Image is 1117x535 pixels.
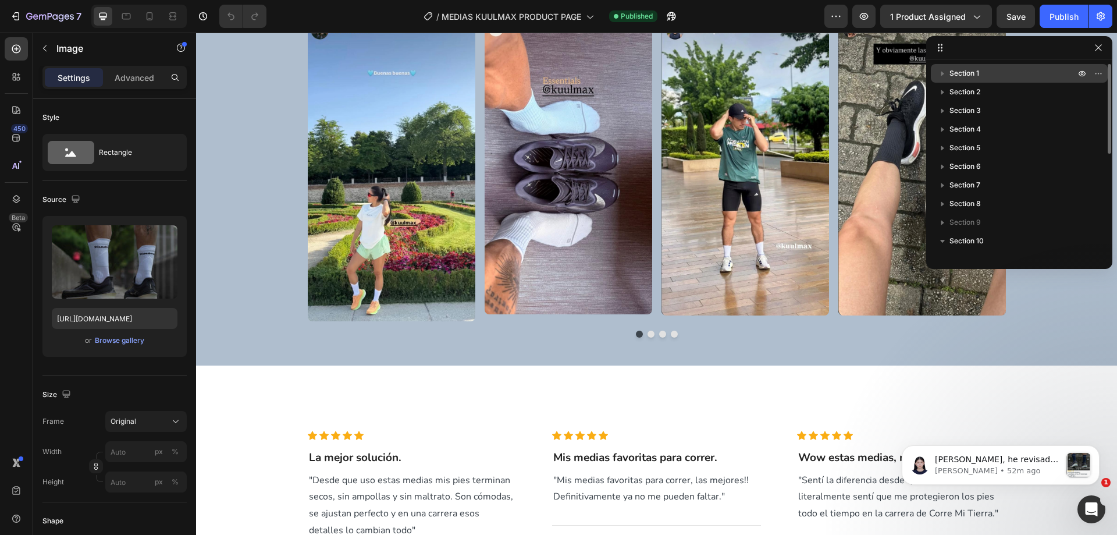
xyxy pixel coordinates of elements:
iframe: Design area [196,33,1117,535]
span: Section 10 [949,235,984,247]
div: % [172,477,179,487]
button: 7 [5,5,87,28]
div: Browse gallery [95,335,144,346]
img: preview-image [52,225,177,299]
div: Style [42,112,59,123]
p: Settings [58,72,90,84]
div: Undo/Redo [219,5,266,28]
button: Browse gallery [94,335,145,346]
p: 7 [76,9,81,23]
input: px% [105,472,187,493]
div: Size [42,387,73,403]
h3: La mejor solución. [112,417,321,434]
div: Source [42,192,83,208]
button: Publish [1040,5,1088,28]
iframe: Intercom notifications message [884,422,1117,504]
label: Width [42,447,62,457]
span: Published [621,11,653,22]
button: Dot [440,298,447,305]
div: Publish [1050,10,1079,23]
span: 1 product assigned [890,10,966,23]
span: Original [111,416,136,427]
span: Section 4 [949,123,981,135]
button: Dot [475,298,482,305]
span: / [436,10,439,23]
label: Height [42,477,64,487]
iframe: Intercom live chat [1077,495,1105,523]
button: % [152,475,166,489]
span: MEDIAS KUULMAX PRODUCT PAGE [442,10,581,23]
span: or [85,334,92,348]
div: Beta [9,213,28,222]
button: % [152,445,166,459]
span: Section 2 [949,86,980,98]
span: Section 9 [949,217,981,228]
span: Section 1 [949,68,979,79]
div: px [155,477,163,487]
button: Save [997,5,1035,28]
p: Image [56,41,155,55]
button: px [168,475,182,489]
span: Section 3 [949,105,981,116]
p: "Sentí la diferencia desde que me las estrené y literalmente sentí que me protegieron los pies to... [602,440,809,490]
input: https://example.com/image.jpg [52,308,177,329]
p: "Mis medias favoritas para correr, las mejores!! Definitivamente ya no me pueden faltar." [357,440,564,473]
h3: Wow estas medias, muy cómodas! [601,417,810,434]
span: Section 8 [949,198,981,210]
button: 1 product assigned [880,5,992,28]
button: Dot [451,298,458,305]
span: Section 7 [949,179,980,191]
p: "Desde que uso estas medias mis pies terminan secos, sin ampollas y sin maltrato. Son cómodas, se... [113,440,319,506]
span: Section 6 [949,161,981,172]
button: Dot [463,298,470,305]
div: 450 [11,124,28,133]
button: Original [105,411,187,432]
span: Save [1006,12,1026,22]
label: Frame [42,416,64,427]
span: Column [961,254,987,265]
div: Shape [42,516,63,526]
div: Rectangle [99,139,170,166]
span: Section 5 [949,142,980,154]
span: 1 [1101,478,1111,487]
p: Advanced [115,72,154,84]
h3: Mis medias favoritas para correr. [356,417,565,434]
div: px [155,447,163,457]
button: px [168,445,182,459]
input: px% [105,441,187,462]
div: % [172,447,179,457]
